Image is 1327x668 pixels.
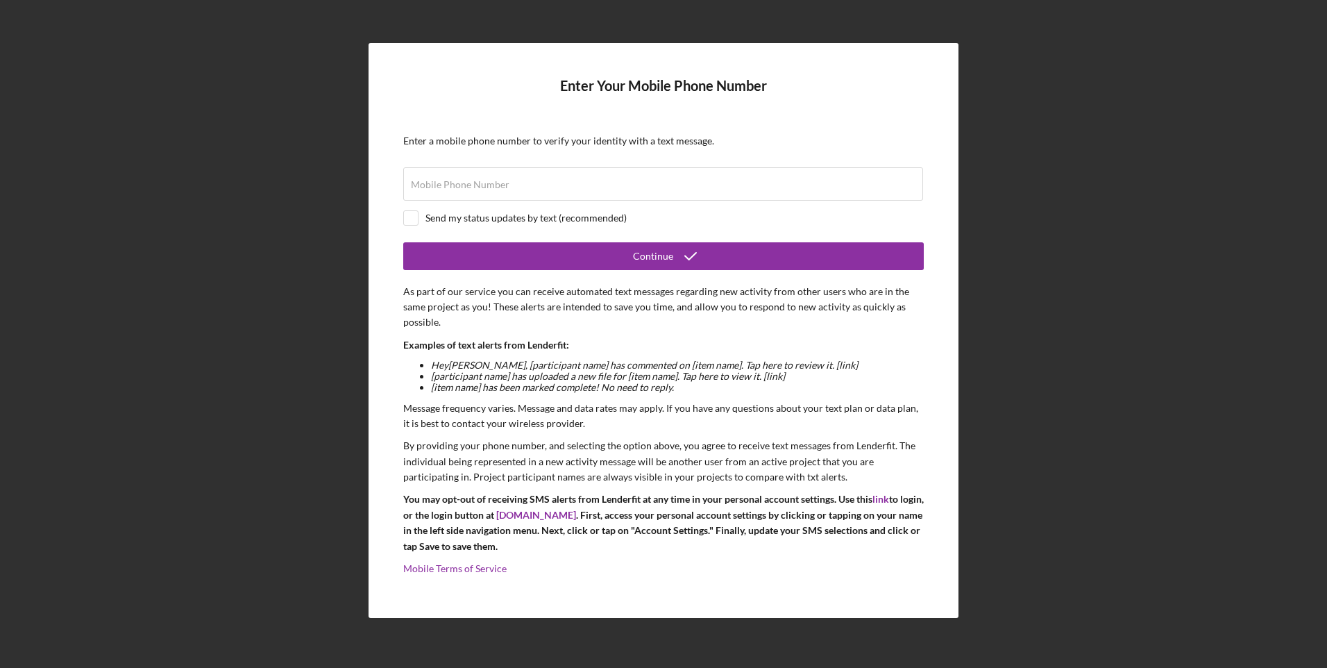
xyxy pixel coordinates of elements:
[403,284,924,331] p: As part of our service you can receive automated text messages regarding new activity from other ...
[403,562,507,574] a: Mobile Terms of Service
[425,212,627,224] div: Send my status updates by text (recommended)
[403,242,924,270] button: Continue
[403,401,924,432] p: Message frequency varies. Message and data rates may apply. If you have any questions about your ...
[403,337,924,353] p: Examples of text alerts from Lenderfit:
[403,492,924,554] p: You may opt-out of receiving SMS alerts from Lenderfit at any time in your personal account setti...
[411,179,509,190] label: Mobile Phone Number
[403,135,924,147] div: Enter a mobile phone number to verify your identity with a text message.
[872,493,889,505] a: link
[431,382,924,393] li: [item name] has been marked complete! No need to reply.
[633,242,673,270] div: Continue
[431,360,924,371] li: Hey [PERSON_NAME] , [participant name] has commented on [item name]. Tap here to review it. [link]
[403,78,924,115] h4: Enter Your Mobile Phone Number
[496,509,576,521] a: [DOMAIN_NAME]
[431,371,924,382] li: [participant name] has uploaded a new file for [item name]. Tap here to view it. [link]
[403,438,924,485] p: By providing your phone number, and selecting the option above, you agree to receive text message...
